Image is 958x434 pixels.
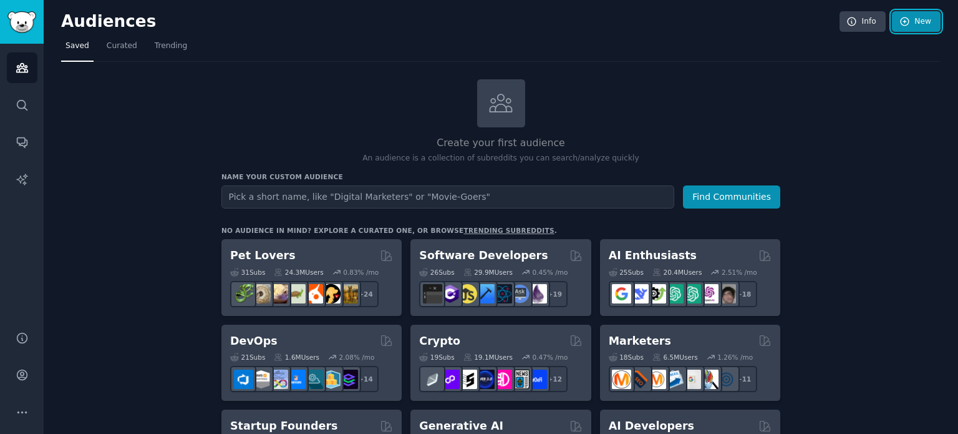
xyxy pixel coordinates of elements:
[493,370,512,389] img: defiblockchain
[419,333,460,349] h2: Crypto
[339,370,358,389] img: PlatformEngineers
[304,370,323,389] img: platformengineering
[230,248,296,264] h2: Pet Lovers
[475,370,495,389] img: web3
[609,268,644,277] div: 25 Sub s
[221,226,557,235] div: No audience in mind? Explore a curated one, or browse .
[528,370,547,389] img: defi_
[533,353,568,362] div: 0.47 % /mo
[510,284,530,303] img: AskComputerScience
[609,353,644,362] div: 18 Sub s
[717,284,736,303] img: ArtificalIntelligence
[609,418,694,434] h2: AI Developers
[440,370,460,389] img: 0xPolygon
[458,284,477,303] img: learnjavascript
[352,281,379,307] div: + 24
[230,353,265,362] div: 21 Sub s
[682,284,701,303] img: chatgpt_prompts_
[61,36,94,62] a: Saved
[423,284,442,303] img: software
[533,268,568,277] div: 0.45 % /mo
[339,284,358,303] img: dogbreed
[321,370,341,389] img: aws_cdk
[731,366,757,392] div: + 11
[343,268,379,277] div: 0.83 % /mo
[493,284,512,303] img: reactnative
[652,268,702,277] div: 20.4M Users
[321,284,341,303] img: PetAdvice
[155,41,187,52] span: Trending
[61,12,839,32] h2: Audiences
[221,153,780,164] p: An audience is a collection of subreddits you can search/analyze quickly
[463,268,513,277] div: 29.9M Users
[463,227,554,234] a: trending subreddits
[440,284,460,303] img: csharp
[419,418,503,434] h2: Generative AI
[251,370,271,389] img: AWS_Certified_Experts
[458,370,477,389] img: ethstaker
[892,11,941,32] a: New
[629,284,649,303] img: DeepSeek
[269,370,288,389] img: Docker_DevOps
[304,284,323,303] img: cockatiel
[612,370,631,389] img: content_marketing
[269,284,288,303] img: leopardgeckos
[731,281,757,307] div: + 18
[150,36,191,62] a: Trending
[682,370,701,389] img: googleads
[234,284,253,303] img: herpetology
[286,284,306,303] img: turtle
[699,370,718,389] img: MarketingResearch
[528,284,547,303] img: elixir
[652,353,698,362] div: 6.5M Users
[234,370,253,389] img: azuredevops
[722,268,757,277] div: 2.51 % /mo
[463,353,513,362] div: 19.1M Users
[221,172,780,181] h3: Name your custom audience
[423,370,442,389] img: ethfinance
[699,284,718,303] img: OpenAIDev
[609,248,697,264] h2: AI Enthusiasts
[251,284,271,303] img: ballpython
[230,418,337,434] h2: Startup Founders
[717,353,753,362] div: 1.26 % /mo
[510,370,530,389] img: CryptoNews
[612,284,631,303] img: GoogleGeminiAI
[274,268,323,277] div: 24.3M Users
[541,366,568,392] div: + 12
[839,11,886,32] a: Info
[7,11,36,33] img: GummySearch logo
[339,353,375,362] div: 2.08 % /mo
[717,370,736,389] img: OnlineMarketing
[419,353,454,362] div: 19 Sub s
[647,284,666,303] img: AItoolsCatalog
[102,36,142,62] a: Curated
[475,284,495,303] img: iOSProgramming
[230,268,265,277] div: 31 Sub s
[65,41,89,52] span: Saved
[286,370,306,389] img: DevOpsLinks
[541,281,568,307] div: + 19
[221,136,780,151] h2: Create your first audience
[419,248,548,264] h2: Software Developers
[221,185,674,209] input: Pick a short name, like "Digital Marketers" or "Movie-Goers"
[609,333,671,349] h2: Marketers
[352,366,379,392] div: + 14
[629,370,649,389] img: bigseo
[419,268,454,277] div: 26 Sub s
[647,370,666,389] img: AskMarketing
[664,370,684,389] img: Emailmarketing
[107,41,137,52] span: Curated
[274,353,319,362] div: 1.6M Users
[683,185,780,209] button: Find Communities
[664,284,684,303] img: chatgpt_promptDesign
[230,333,278,349] h2: DevOps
